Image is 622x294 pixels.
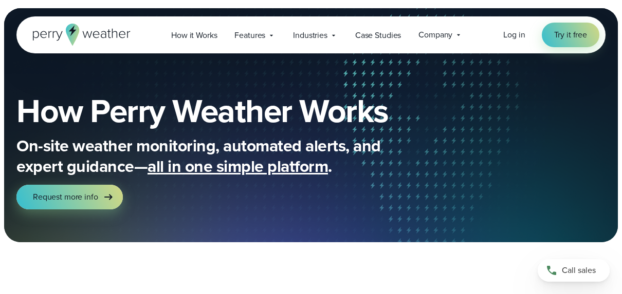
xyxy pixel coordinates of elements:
[562,264,596,277] span: Call sales
[355,29,401,42] span: Case Studies
[293,29,327,42] span: Industries
[542,23,599,47] a: Try it free
[418,29,452,41] span: Company
[171,29,217,42] span: How it Works
[538,259,610,282] a: Call sales
[503,29,525,41] a: Log in
[346,25,410,46] a: Case Studies
[554,29,587,41] span: Try it free
[33,191,98,203] span: Request more info
[16,135,428,177] p: On-site weather monitoring, automated alerts, and expert guidance— .
[16,94,454,127] h1: How Perry Weather Works
[162,25,226,46] a: How it Works
[148,154,328,179] span: all in one simple platform
[234,29,265,42] span: Features
[16,185,123,209] a: Request more info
